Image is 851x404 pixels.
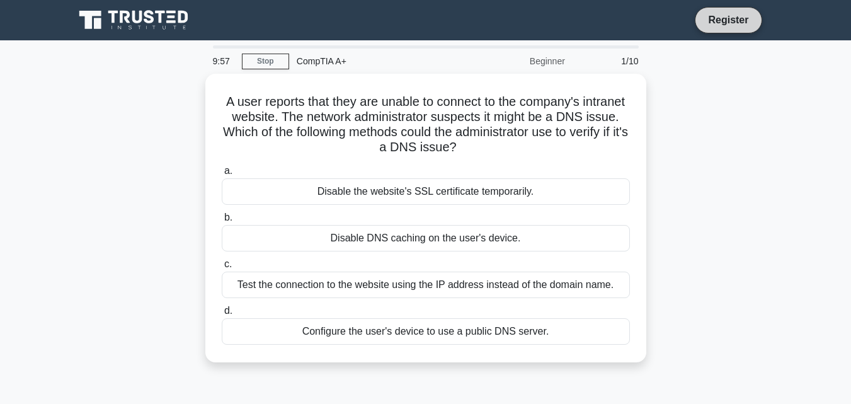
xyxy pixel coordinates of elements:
div: CompTIA A+ [289,49,462,74]
h5: A user reports that they are unable to connect to the company's intranet website. The network adm... [220,94,631,156]
div: Configure the user's device to use a public DNS server. [222,318,630,345]
div: Beginner [462,49,573,74]
div: 1/10 [573,49,646,74]
span: b. [224,212,232,222]
span: a. [224,165,232,176]
a: Register [700,12,756,28]
span: c. [224,258,232,269]
div: 9:57 [205,49,242,74]
div: Test the connection to the website using the IP address instead of the domain name. [222,272,630,298]
a: Stop [242,54,289,69]
div: Disable DNS caching on the user's device. [222,225,630,251]
span: d. [224,305,232,316]
div: Disable the website's SSL certificate temporarily. [222,178,630,205]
